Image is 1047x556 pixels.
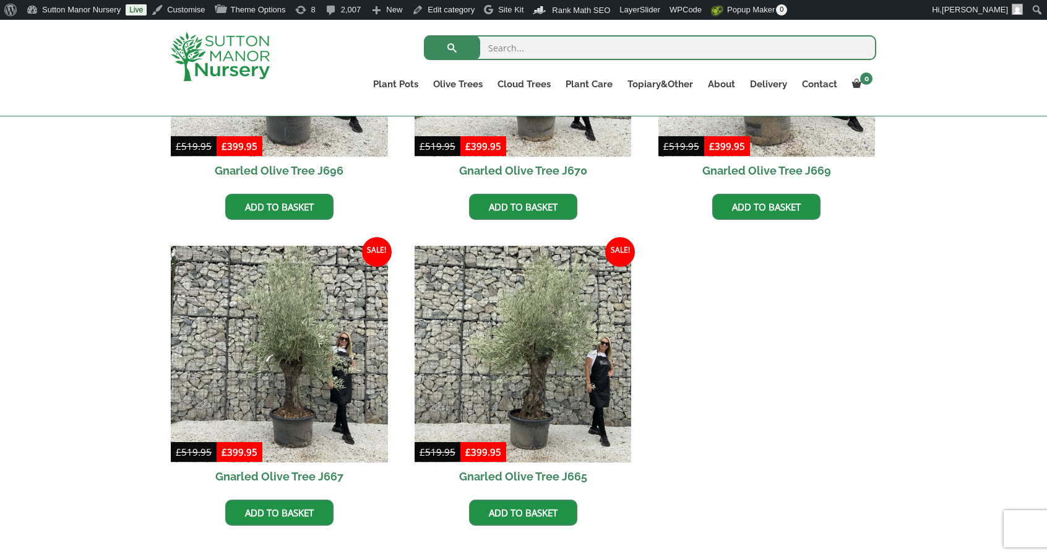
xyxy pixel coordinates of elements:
a: Cloud Trees [490,76,558,93]
span: Sale! [362,237,392,267]
img: Gnarled Olive Tree J667 [171,246,388,463]
span: £ [420,140,425,152]
span: £ [465,140,471,152]
bdi: 399.95 [465,140,501,152]
a: 0 [845,76,876,93]
span: 0 [860,72,872,85]
bdi: 519.95 [176,140,212,152]
a: Add to basket: “Gnarled Olive Tree J665” [469,500,577,526]
a: About [700,76,743,93]
span: [PERSON_NAME] [942,5,1008,14]
bdi: 519.95 [420,140,455,152]
a: Plant Pots [366,76,426,93]
span: £ [222,140,227,152]
h2: Gnarled Olive Tree J670 [415,157,632,185]
a: Add to basket: “Gnarled Olive Tree J667” [225,500,334,526]
span: £ [222,446,227,458]
h2: Gnarled Olive Tree J669 [658,157,876,185]
a: Live [126,4,147,15]
bdi: 399.95 [222,446,257,458]
a: Add to basket: “Gnarled Olive Tree J669” [712,194,821,220]
span: £ [176,446,181,458]
bdi: 399.95 [709,140,745,152]
a: Add to basket: “Gnarled Olive Tree J696” [225,194,334,220]
span: £ [709,140,715,152]
img: Gnarled Olive Tree J665 [415,246,632,463]
span: Sale! [605,237,635,267]
span: 0 [776,4,787,15]
bdi: 399.95 [465,446,501,458]
bdi: 519.95 [420,446,455,458]
span: Rank Math SEO [552,6,610,15]
a: Olive Trees [426,76,490,93]
h2: Gnarled Olive Tree J665 [415,463,632,490]
a: Topiary&Other [620,76,700,93]
a: Contact [795,76,845,93]
span: £ [663,140,669,152]
bdi: 519.95 [663,140,699,152]
span: Site Kit [498,5,523,14]
span: £ [176,140,181,152]
span: £ [465,446,471,458]
a: Plant Care [558,76,620,93]
h2: Gnarled Olive Tree J696 [171,157,388,185]
span: £ [420,446,425,458]
a: Add to basket: “Gnarled Olive Tree J670” [469,194,577,220]
a: Delivery [743,76,795,93]
a: Sale! Gnarled Olive Tree J665 [415,246,632,491]
bdi: 399.95 [222,140,257,152]
bdi: 519.95 [176,446,212,458]
img: logo [171,32,270,81]
a: Sale! Gnarled Olive Tree J667 [171,246,388,491]
input: Search... [424,35,876,60]
h2: Gnarled Olive Tree J667 [171,463,388,490]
